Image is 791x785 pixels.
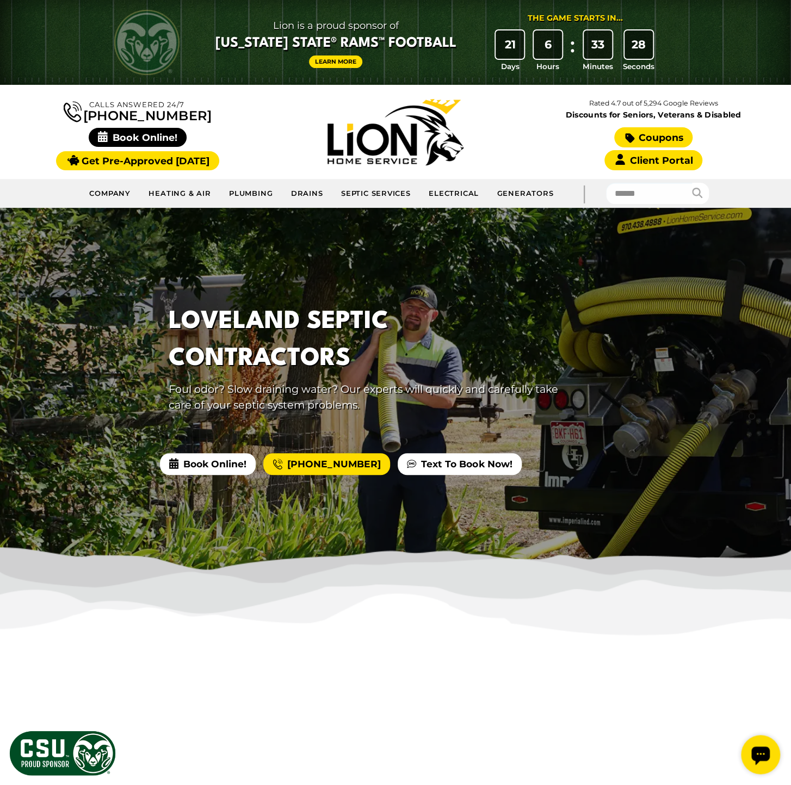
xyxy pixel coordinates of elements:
a: Septic Services [332,183,420,205]
span: Book Online! [89,128,187,147]
img: CSU Sponsor Badge [8,730,117,777]
div: | [563,179,606,208]
div: 6 [534,30,562,59]
a: Coupons [614,127,693,147]
a: [PHONE_NUMBER] [64,99,212,122]
a: Company [81,183,140,205]
div: Open chat widget [4,4,44,44]
span: Lion is a proud sponsor of [215,17,456,34]
span: Seconds [623,61,654,72]
a: Generators [488,183,562,205]
img: CSU Rams logo [114,10,180,75]
a: Drains [282,183,332,205]
span: [US_STATE] State® Rams™ Football [215,34,456,53]
div: 21 [496,30,524,59]
a: Plumbing [220,183,282,205]
span: Days [500,61,519,72]
a: Learn More [309,55,362,68]
span: Hours [536,61,559,72]
div: The Game Starts in... [528,13,623,24]
span: Book Online! [160,453,256,475]
a: Electrical [420,183,488,205]
span: Minutes [583,61,613,72]
h1: Loveland Septic Contractors [169,304,565,376]
span: Discounts for Seniors, Veterans & Disabled [527,111,780,119]
a: [PHONE_NUMBER] [263,453,390,475]
p: Foul odor? Slow draining water? Our experts will quickly and carefully take care of your septic s... [169,381,565,413]
p: Rated 4.7 out of 5,294 Google Reviews [524,97,782,109]
a: Text To Book Now! [398,453,521,475]
div: 33 [584,30,612,59]
div: : [567,30,578,72]
div: 28 [625,30,653,59]
a: Client Portal [604,150,702,170]
a: Heating & Air [140,183,220,205]
img: Lion Home Service [327,99,464,165]
a: Get Pre-Approved [DATE] [56,151,219,170]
